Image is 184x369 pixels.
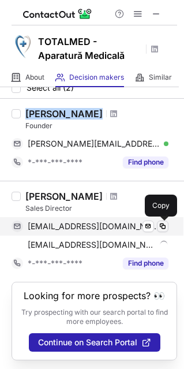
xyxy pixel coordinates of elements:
[25,203,177,214] div: Sales Director
[25,108,103,120] div: [PERSON_NAME]
[27,83,74,92] span: Select all (2)
[24,290,165,301] header: Looking for more prospects? 👀
[28,221,160,232] span: [EMAIL_ADDRESS][DOMAIN_NAME]
[12,35,35,58] img: 9c8ad62e4cd44eda5f2992655488fc6e
[25,73,44,82] span: About
[28,240,156,250] span: [EMAIL_ADDRESS][DOMAIN_NAME]
[23,7,92,21] img: ContactOut v5.3.10
[20,308,168,326] p: Try prospecting with our search portal to find more employees.
[149,73,172,82] span: Similar
[29,333,160,352] button: Continue on Search Portal
[123,156,168,168] button: Reveal Button
[28,139,160,149] span: [PERSON_NAME][EMAIL_ADDRESS][DOMAIN_NAME]
[38,338,137,347] span: Continue on Search Portal
[69,73,124,82] span: Decision makers
[25,191,103,202] div: [PERSON_NAME]
[38,35,142,62] h1: TOTALMED - Aparatură Medicală
[123,258,168,269] button: Reveal Button
[25,121,177,131] div: Founder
